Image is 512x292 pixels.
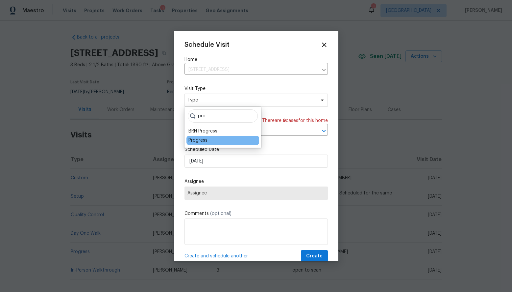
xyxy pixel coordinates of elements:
[184,210,328,217] label: Comments
[187,97,315,103] span: Type
[301,250,328,262] button: Create
[321,41,328,48] span: Close
[188,137,207,144] div: Progress
[184,85,328,92] label: Visit Type
[184,56,328,63] label: Home
[184,65,318,75] input: Enter in an address
[187,190,325,196] span: Assignee
[184,253,248,259] span: Create and schedule another
[283,118,286,123] span: 9
[184,42,230,48] span: Schedule Visit
[184,146,328,153] label: Scheduled Date
[306,252,323,260] span: Create
[188,128,217,134] div: BRN Progress
[319,126,329,135] button: Open
[262,117,328,124] span: There are case s for this home
[210,211,232,216] span: (optional)
[184,155,328,168] input: M/D/YYYY
[184,178,328,185] label: Assignee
